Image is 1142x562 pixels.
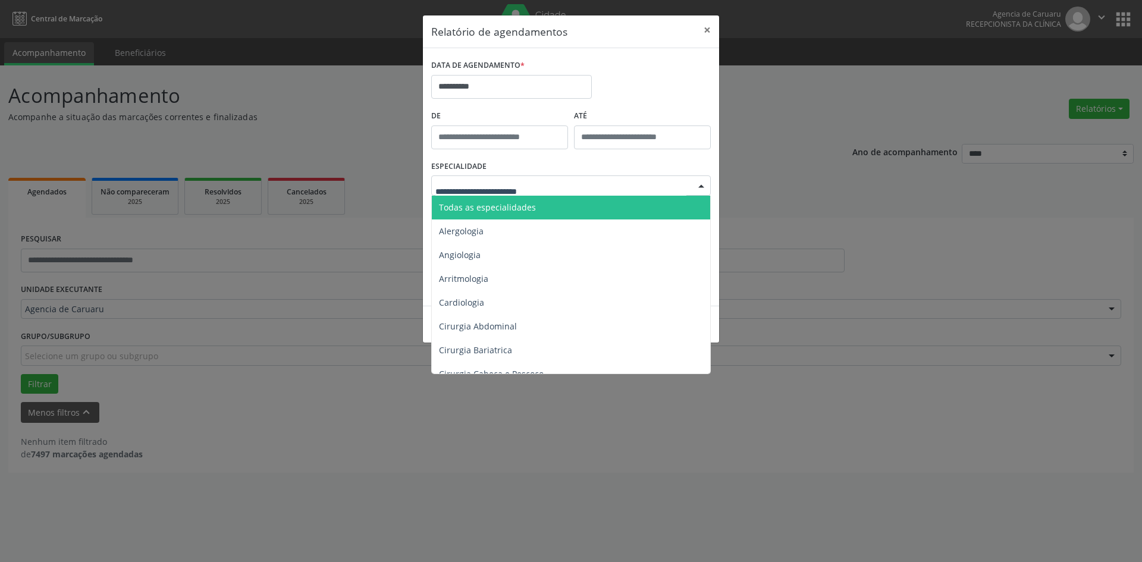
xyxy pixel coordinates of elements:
span: Cardiologia [439,297,484,308]
h5: Relatório de agendamentos [431,24,567,39]
span: Alergologia [439,225,484,237]
span: Todas as especialidades [439,202,536,213]
span: Angiologia [439,249,481,260]
span: Cirurgia Bariatrica [439,344,512,356]
label: ESPECIALIDADE [431,158,487,176]
button: Close [695,15,719,45]
span: Arritmologia [439,273,488,284]
label: ATÉ [574,107,711,125]
label: DATA DE AGENDAMENTO [431,56,525,75]
span: Cirurgia Abdominal [439,321,517,332]
label: De [431,107,568,125]
span: Cirurgia Cabeça e Pescoço [439,368,544,379]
